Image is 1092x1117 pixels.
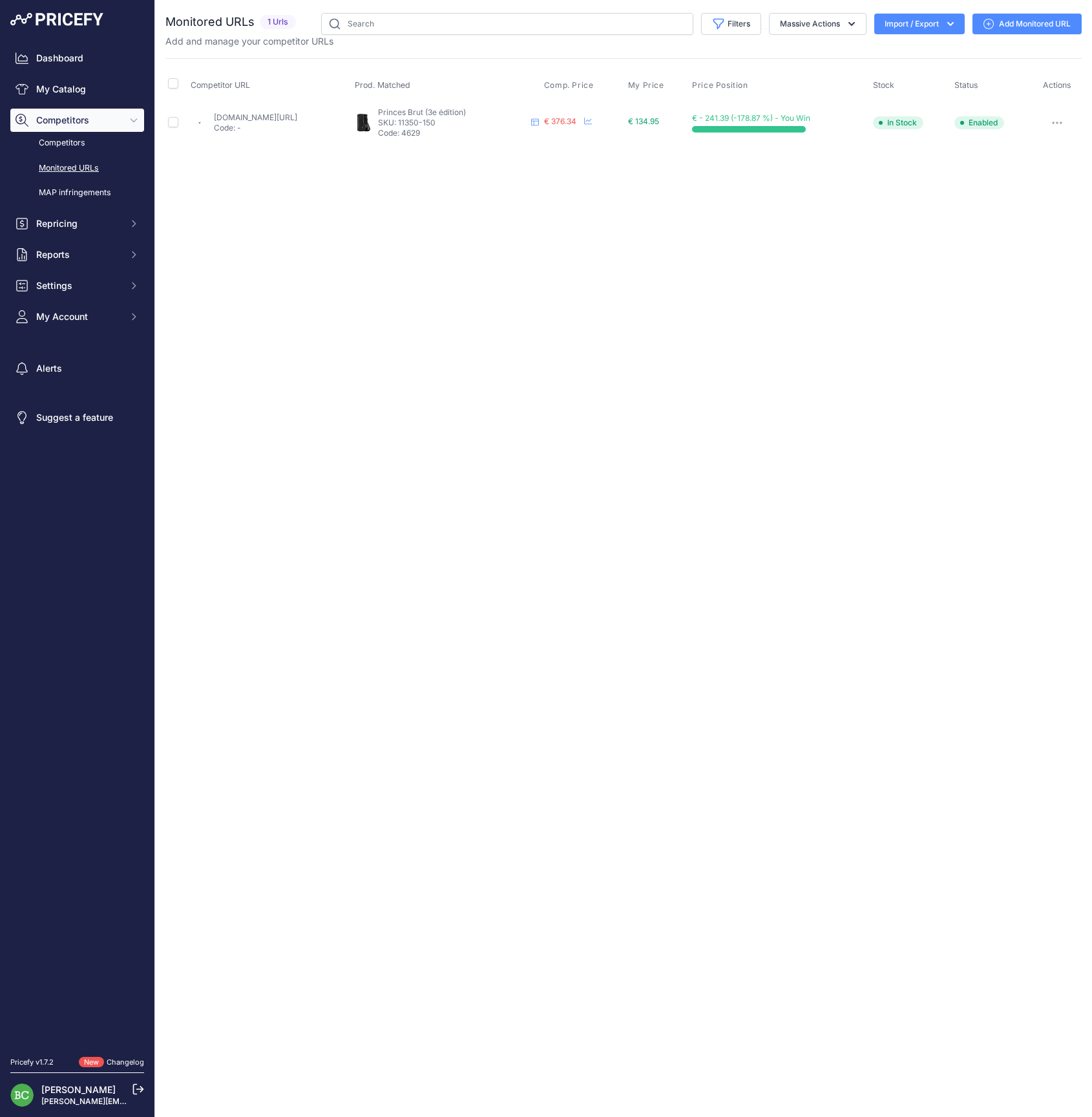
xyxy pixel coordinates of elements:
[214,112,297,122] a: [DOMAIN_NAME][URL]
[107,1058,144,1067] a: Changelog
[36,114,121,127] span: Competitors
[692,113,810,123] span: € - 241.39 (-178.87 %) - You Win
[1043,80,1071,90] span: Actions
[954,80,978,90] span: Status
[10,274,144,297] button: Settings
[165,13,255,31] h2: Monitored URLs
[10,182,144,204] a: MAP infringements
[10,406,144,429] a: Suggest a feature
[10,78,144,101] a: My Catalog
[10,157,144,180] a: Monitored URLs
[544,80,594,90] span: Comp. Price
[972,14,1082,34] a: Add Monitored URL
[191,80,250,90] span: Competitor URL
[165,35,333,48] p: Add and manage your competitor URLs
[260,15,296,30] span: 1 Urls
[692,80,750,90] button: Price Position
[10,243,144,266] button: Reports
[36,279,121,292] span: Settings
[954,116,1004,129] span: Enabled
[321,13,693,35] input: Search
[378,118,526,128] p: SKU: 11350-150
[874,14,965,34] button: Import / Export
[701,13,761,35] button: Filters
[769,13,866,35] button: Massive Actions
[692,80,748,90] span: Price Position
[378,107,466,117] span: Princes Brut (3e édition)
[36,310,121,323] span: My Account
[36,217,121,230] span: Repricing
[10,109,144,132] button: Competitors
[10,357,144,380] a: Alerts
[873,116,923,129] span: In Stock
[873,80,894,90] span: Stock
[36,248,121,261] span: Reports
[628,80,667,90] button: My Price
[41,1084,116,1095] a: [PERSON_NAME]
[214,123,297,133] p: Code: -
[10,305,144,328] button: My Account
[10,13,103,26] img: Pricefy Logo
[628,80,664,90] span: My Price
[10,47,144,70] a: Dashboard
[544,116,576,126] span: € 376.34
[355,80,410,90] span: Prod. Matched
[628,116,659,126] span: € 134.95
[10,1057,54,1068] div: Pricefy v1.7.2
[10,47,144,1041] nav: Sidebar
[10,132,144,154] a: Competitors
[544,80,596,90] button: Comp. Price
[378,128,526,138] p: Code: 4629
[41,1096,304,1106] a: [PERSON_NAME][EMAIL_ADDRESS][DOMAIN_NAME][PERSON_NAME]
[10,212,144,235] button: Repricing
[79,1057,104,1068] span: New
